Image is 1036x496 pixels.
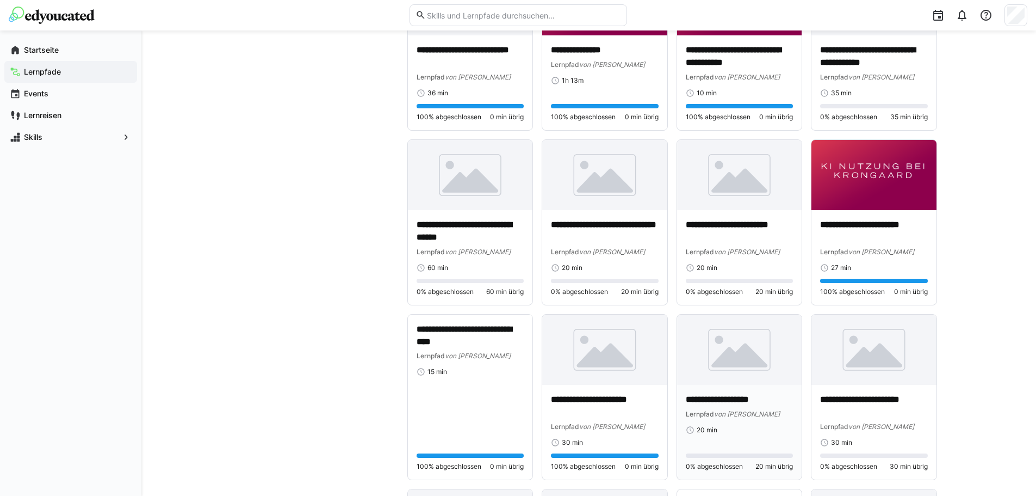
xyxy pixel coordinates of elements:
[697,426,717,434] span: 20 min
[811,315,936,385] img: image
[408,140,533,210] img: image
[831,89,852,97] span: 35 min
[417,248,445,256] span: Lernpfad
[820,422,848,431] span: Lernpfad
[625,113,659,121] span: 0 min übrig
[686,462,743,471] span: 0% abgeschlossen
[445,248,511,256] span: von [PERSON_NAME]
[562,438,583,447] span: 30 min
[820,287,885,296] span: 100% abgeschlossen
[811,140,936,210] img: image
[551,60,579,69] span: Lernpfad
[490,113,524,121] span: 0 min übrig
[551,462,616,471] span: 100% abgeschlossen
[579,60,645,69] span: von [PERSON_NAME]
[848,73,914,81] span: von [PERSON_NAME]
[427,368,447,376] span: 15 min
[417,352,445,360] span: Lernpfad
[697,89,717,97] span: 10 min
[686,73,714,81] span: Lernpfad
[714,248,780,256] span: von [PERSON_NAME]
[677,315,802,385] img: image
[697,264,717,272] span: 20 min
[759,113,793,121] span: 0 min übrig
[755,462,793,471] span: 20 min übrig
[848,248,914,256] span: von [PERSON_NAME]
[831,438,852,447] span: 30 min
[820,462,877,471] span: 0% abgeschlossen
[625,462,659,471] span: 0 min übrig
[417,462,481,471] span: 100% abgeschlossen
[562,76,584,85] span: 1h 13m
[490,462,524,471] span: 0 min übrig
[820,248,848,256] span: Lernpfad
[820,113,877,121] span: 0% abgeschlossen
[426,10,621,20] input: Skills und Lernpfade durchsuchen…
[551,287,608,296] span: 0% abgeschlossen
[894,287,928,296] span: 0 min übrig
[417,287,474,296] span: 0% abgeschlossen
[677,140,802,210] img: image
[686,410,714,418] span: Lernpfad
[686,113,750,121] span: 100% abgeschlossen
[445,352,511,360] span: von [PERSON_NAME]
[714,410,780,418] span: von [PERSON_NAME]
[542,140,667,210] img: image
[890,462,928,471] span: 30 min übrig
[621,287,659,296] span: 20 min übrig
[417,113,481,121] span: 100% abgeschlossen
[755,287,793,296] span: 20 min übrig
[714,73,780,81] span: von [PERSON_NAME]
[579,422,645,431] span: von [PERSON_NAME]
[417,73,445,81] span: Lernpfad
[551,422,579,431] span: Lernpfad
[427,264,448,272] span: 60 min
[551,113,616,121] span: 100% abgeschlossen
[486,287,524,296] span: 60 min übrig
[686,248,714,256] span: Lernpfad
[686,287,743,296] span: 0% abgeschlossen
[890,113,928,121] span: 35 min übrig
[562,264,582,272] span: 20 min
[848,422,914,431] span: von [PERSON_NAME]
[542,315,667,385] img: image
[820,73,848,81] span: Lernpfad
[427,89,448,97] span: 36 min
[831,264,851,272] span: 27 min
[445,73,511,81] span: von [PERSON_NAME]
[551,248,579,256] span: Lernpfad
[579,248,645,256] span: von [PERSON_NAME]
